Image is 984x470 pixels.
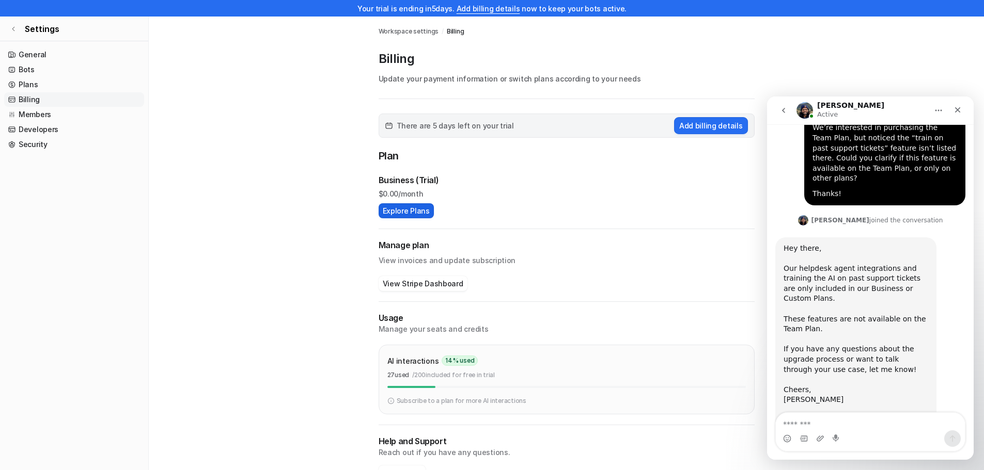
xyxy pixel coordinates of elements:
a: General [4,47,144,62]
a: Billing [4,92,144,107]
p: Subscribe to a plan for more AI interactions [397,396,526,406]
p: Billing [379,51,755,67]
iframe: Intercom live chat [767,96,974,460]
p: View invoices and update subscription [379,251,755,266]
p: Help and Support [379,435,755,447]
h2: Manage plan [379,239,755,251]
span: / [442,27,444,36]
a: Security [4,137,144,152]
p: $ 0.00/month [379,188,755,199]
a: Developers [4,122,144,137]
img: calender-icon.svg [385,122,393,129]
p: Plan [379,148,755,166]
p: Business (Trial) [379,174,439,186]
button: Add billing details [674,117,748,134]
p: Reach out if you have any questions. [379,447,755,458]
a: Add billing details [457,4,520,13]
a: Members [4,107,144,122]
a: Bots [4,62,144,77]
p: Usage [379,312,755,324]
a: Billing [447,27,464,36]
p: / 200 included for free in trial [412,370,495,380]
span: There are 5 days left on your trial [397,120,514,131]
span: Settings [25,23,59,35]
a: Workspace settings [379,27,439,36]
p: 27 used [387,370,410,380]
p: Manage your seats and credits [379,324,755,334]
p: Update your payment information or switch plans according to your needs [379,73,755,84]
p: AI interactions [387,355,439,366]
button: Explore Plans [379,203,434,218]
a: Plans [4,77,144,92]
button: View Stripe Dashboard [379,276,467,291]
span: 14 % used [442,355,478,366]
